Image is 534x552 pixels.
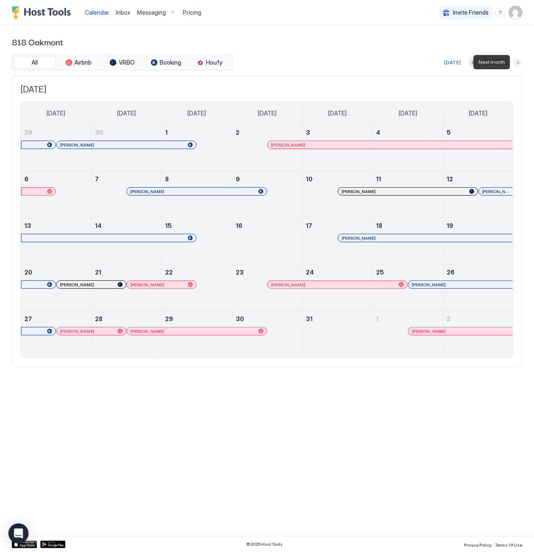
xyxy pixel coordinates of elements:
button: Previous month [469,58,477,67]
span: 23 [236,269,244,276]
td: July 3, 2025 [303,125,373,171]
span: Booking [160,59,182,66]
a: July 6, 2025 [21,171,91,187]
a: Calendar [85,8,109,17]
div: Open Intercom Messenger [8,523,29,544]
span: 5 [447,129,451,136]
a: Privacy Policy [464,540,492,549]
span: 8 [165,175,169,183]
a: July 13, 2025 [21,218,91,233]
button: All [14,57,56,68]
a: Thursday [320,102,355,125]
a: Wednesday [250,102,285,125]
span: 19 [447,222,453,229]
span: 12 [447,175,453,183]
span: 31 [306,315,313,322]
td: July 17, 2025 [303,218,373,264]
a: July 23, 2025 [232,264,302,280]
a: Friday [390,102,426,125]
a: July 21, 2025 [92,264,161,280]
div: [PERSON_NAME] [130,189,263,194]
div: [PERSON_NAME] [60,282,123,288]
span: [PERSON_NAME] [271,142,305,148]
span: [PERSON_NAME] [271,282,305,288]
span: [DATE] [469,110,488,117]
td: July 26, 2025 [443,264,513,311]
span: VRBO [119,59,135,66]
a: July 11, 2025 [373,171,443,187]
a: July 30, 2025 [232,311,302,327]
span: 11 [376,175,381,183]
span: 9 [236,175,240,183]
span: 30 [236,315,244,322]
span: [DATE] [188,110,206,117]
td: July 9, 2025 [232,171,302,218]
span: 818 Oakmont [12,35,522,48]
td: July 30, 2025 [232,311,302,358]
span: 7 [95,175,99,183]
td: July 13, 2025 [21,218,91,264]
span: [PERSON_NAME] [60,329,94,334]
a: August 1, 2025 [373,311,443,327]
td: July 8, 2025 [162,171,232,218]
a: Monday [109,102,144,125]
td: July 5, 2025 [443,125,513,171]
span: 4 [376,129,381,136]
td: July 19, 2025 [443,218,513,264]
a: July 15, 2025 [162,218,231,233]
a: Tuesday [179,102,215,125]
span: [DATE] [328,110,347,117]
span: 29 [24,129,32,136]
td: July 27, 2025 [21,311,91,358]
a: July 20, 2025 [21,264,91,280]
span: 22 [165,269,173,276]
button: Booking [145,57,187,68]
div: [PERSON_NAME] [342,235,510,241]
span: 1 [376,315,379,322]
td: August 2, 2025 [443,311,513,358]
span: [PERSON_NAME] [130,282,164,288]
span: 2 [236,129,239,136]
td: July 23, 2025 [232,264,302,311]
td: July 1, 2025 [162,125,232,171]
span: Invite Friends [453,9,489,16]
span: 17 [306,222,312,229]
td: July 18, 2025 [373,218,443,264]
a: July 10, 2025 [303,171,372,187]
td: July 21, 2025 [91,264,161,311]
div: [PERSON_NAME] [60,142,193,148]
span: 28 [95,315,103,322]
span: [PERSON_NAME] [412,282,446,288]
a: July 19, 2025 [443,218,513,233]
span: Houfy [206,59,223,66]
div: [PERSON_NAME] [271,142,509,148]
span: 18 [376,222,383,229]
span: Pricing [183,9,201,16]
span: © 2025 Host Tools [247,542,283,547]
td: July 25, 2025 [373,264,443,311]
div: [PERSON_NAME] [482,189,510,194]
button: Houfy [189,57,231,68]
span: [DATE] [258,110,276,117]
a: July 9, 2025 [232,171,302,187]
span: Calendar [85,9,109,16]
span: 10 [306,175,313,183]
td: July 2, 2025 [232,125,302,171]
span: Next month [479,58,505,66]
a: July 5, 2025 [443,125,513,140]
div: Host Tools Logo [12,6,75,19]
a: July 14, 2025 [92,218,161,233]
span: Privacy Policy [464,542,492,547]
span: All [32,59,38,66]
span: 29 [165,315,173,322]
span: Airbnb [75,59,92,66]
td: July 7, 2025 [91,171,161,218]
span: 30 [95,129,103,136]
a: Saturday [461,102,496,125]
div: [PERSON_NAME] [342,189,474,194]
span: 2 [447,315,450,322]
td: July 16, 2025 [232,218,302,264]
td: August 1, 2025 [373,311,443,358]
div: [PERSON_NAME] [271,282,404,288]
div: Google Play Store [40,541,66,548]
